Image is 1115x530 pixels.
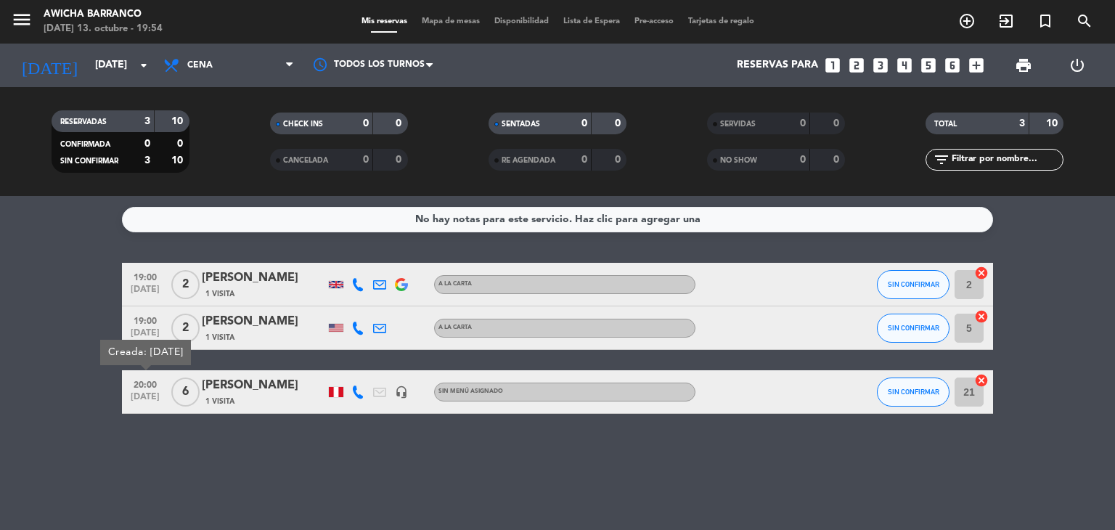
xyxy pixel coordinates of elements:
[974,373,989,388] i: cancel
[958,12,976,30] i: add_circle_outline
[943,56,962,75] i: looks_6
[363,155,369,165] strong: 0
[202,376,325,395] div: [PERSON_NAME]
[144,116,150,126] strong: 3
[888,324,939,332] span: SIN CONFIRMAR
[395,278,408,291] img: google-logo.png
[681,17,761,25] span: Tarjetas de regalo
[396,118,404,129] strong: 0
[895,56,914,75] i: looks_4
[127,311,163,328] span: 19:00
[967,56,986,75] i: add_box
[877,314,949,343] button: SIN CONFIRMAR
[127,392,163,409] span: [DATE]
[205,288,234,300] span: 1 Visita
[833,155,842,165] strong: 0
[1046,118,1061,129] strong: 10
[202,312,325,331] div: [PERSON_NAME]
[127,285,163,301] span: [DATE]
[1069,57,1086,74] i: power_settings_new
[502,121,540,128] span: SENTADAS
[11,49,88,81] i: [DATE]
[800,155,806,165] strong: 0
[171,270,200,299] span: 2
[187,60,213,70] span: Cena
[438,281,472,287] span: A la carta
[1037,12,1054,30] i: turned_in_not
[800,118,806,129] strong: 0
[11,9,33,36] button: menu
[888,280,939,288] span: SIN CONFIRMAR
[720,157,757,164] span: NO SHOW
[171,116,186,126] strong: 10
[205,332,234,343] span: 1 Visita
[1015,57,1032,74] span: print
[11,9,33,30] i: menu
[177,139,186,149] strong: 0
[396,155,404,165] strong: 0
[997,12,1015,30] i: exit_to_app
[44,22,163,36] div: [DATE] 13. octubre - 19:54
[363,118,369,129] strong: 0
[127,328,163,345] span: [DATE]
[127,268,163,285] span: 19:00
[415,211,701,228] div: No hay notas para este servicio. Haz clic para agregar una
[974,266,989,280] i: cancel
[615,118,624,129] strong: 0
[171,155,186,166] strong: 10
[871,56,890,75] i: looks_3
[933,151,950,168] i: filter_list
[1050,44,1104,87] div: LOG OUT
[720,121,756,128] span: SERVIDAS
[1019,118,1025,129] strong: 3
[502,157,555,164] span: RE AGENDADA
[205,396,234,407] span: 1 Visita
[919,56,938,75] i: looks_5
[144,139,150,149] strong: 0
[627,17,681,25] span: Pre-acceso
[171,378,200,407] span: 6
[135,57,152,74] i: arrow_drop_down
[60,141,110,148] span: CONFIRMADA
[44,7,163,22] div: Awicha Barranco
[127,375,163,392] span: 20:00
[847,56,866,75] i: looks_two
[395,386,408,399] i: headset_mic
[438,325,472,330] span: A la carta
[1076,12,1093,30] i: search
[934,121,957,128] span: TOTAL
[487,17,556,25] span: Disponibilidad
[877,378,949,407] button: SIN CONFIRMAR
[202,269,325,288] div: [PERSON_NAME]
[144,155,150,166] strong: 3
[581,155,587,165] strong: 0
[556,17,627,25] span: Lista de Espera
[833,118,842,129] strong: 0
[950,152,1063,168] input: Filtrar por nombre...
[581,118,587,129] strong: 0
[974,309,989,324] i: cancel
[171,314,200,343] span: 2
[60,158,118,165] span: SIN CONFIRMAR
[100,340,191,365] div: Creada: [DATE]
[615,155,624,165] strong: 0
[737,60,818,71] span: Reservas para
[888,388,939,396] span: SIN CONFIRMAR
[438,388,503,394] span: Sin menú asignado
[283,157,328,164] span: CANCELADA
[60,118,107,126] span: RESERVADAS
[414,17,487,25] span: Mapa de mesas
[877,270,949,299] button: SIN CONFIRMAR
[354,17,414,25] span: Mis reservas
[823,56,842,75] i: looks_one
[283,121,323,128] span: CHECK INS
